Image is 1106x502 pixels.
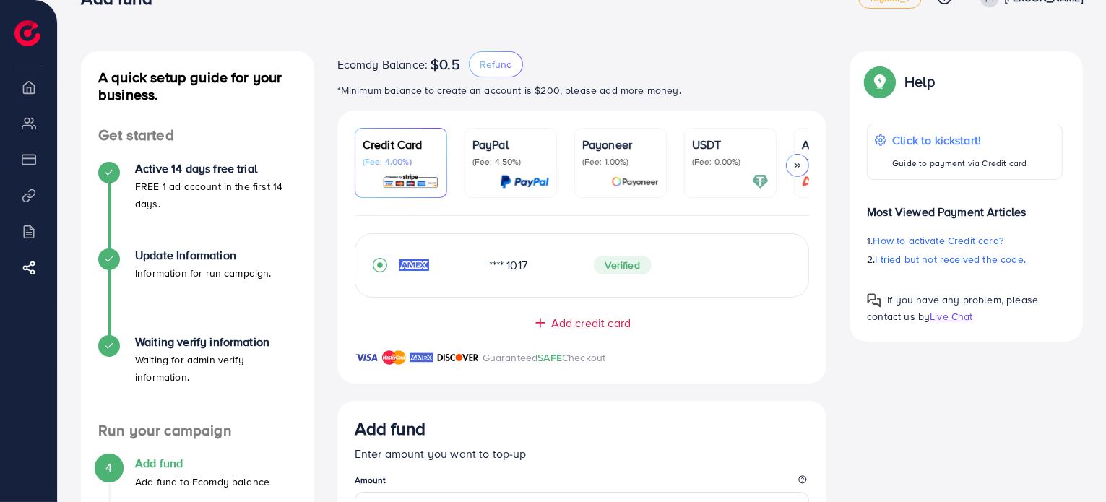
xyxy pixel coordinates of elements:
[135,178,297,212] p: FREE 1 ad account in the first 14 days.
[135,351,297,386] p: Waiting for admin verify information.
[431,56,460,73] span: $0.5
[81,162,314,248] li: Active 14 days free trial
[904,73,935,90] p: Help
[537,350,562,365] span: SAFE
[382,349,406,366] img: brand
[867,293,1038,324] span: If you have any problem, please contact us by
[1045,437,1095,491] iframe: Chat
[135,264,272,282] p: Information for run campaign.
[892,131,1027,149] p: Click to kickstart!
[692,136,769,153] p: USDT
[135,248,272,262] h4: Update Information
[798,173,878,190] img: card
[930,309,972,324] span: Live Chat
[373,258,387,272] svg: record circle
[472,136,549,153] p: PayPal
[876,252,1026,267] span: I tried but not received the code.
[135,335,297,349] h4: Waiting verify information
[472,156,549,168] p: (Fee: 4.50%)
[355,349,379,366] img: brand
[480,57,512,72] span: Refund
[500,173,549,190] img: card
[81,126,314,144] h4: Get started
[802,136,878,153] p: Airwallex
[582,156,659,168] p: (Fee: 1.00%)
[382,173,439,190] img: card
[363,136,439,153] p: Credit Card
[692,156,769,168] p: (Fee: 0.00%)
[873,233,1003,248] span: How to activate Credit card?
[892,155,1027,172] p: Guide to payment via Credit card
[135,473,269,490] p: Add fund to Ecomdy balance
[399,259,429,271] img: credit
[611,173,659,190] img: card
[867,69,893,95] img: Popup guide
[81,335,314,422] li: Waiting verify information
[355,445,810,462] p: Enter amount you want to top-up
[752,173,769,190] img: card
[81,248,314,335] li: Update Information
[105,459,112,476] span: 4
[867,191,1063,220] p: Most Viewed Payment Articles
[469,51,523,77] button: Refund
[410,349,433,366] img: brand
[337,82,827,99] p: *Minimum balance to create an account is $200, please add more money.
[867,251,1063,268] p: 2.
[81,69,314,103] h4: A quick setup guide for your business.
[14,20,40,46] img: logo
[582,136,659,153] p: Payoneer
[81,422,314,440] h4: Run your campaign
[483,349,606,366] p: Guaranteed Checkout
[867,293,881,308] img: Popup guide
[437,349,479,366] img: brand
[337,56,428,73] span: Ecomdy Balance:
[363,156,439,168] p: (Fee: 4.00%)
[867,232,1063,249] p: 1.
[135,162,297,176] h4: Active 14 days free trial
[135,456,269,470] h4: Add fund
[355,474,810,492] legend: Amount
[551,315,631,332] span: Add credit card
[355,418,425,439] h3: Add fund
[594,256,652,274] span: Verified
